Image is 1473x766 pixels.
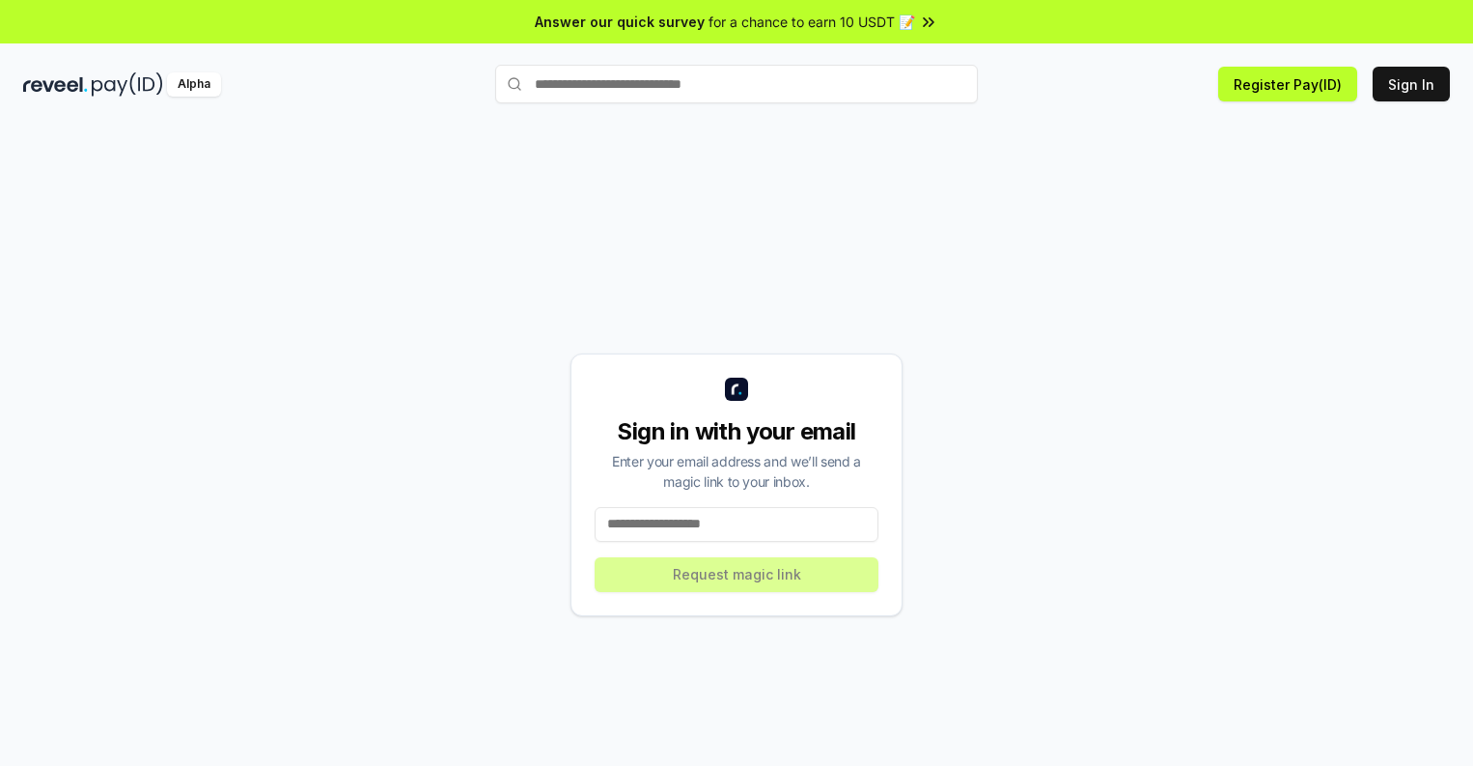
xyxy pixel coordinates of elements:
span: for a chance to earn 10 USDT 📝 [709,12,915,32]
button: Sign In [1373,67,1450,101]
img: reveel_dark [23,72,88,97]
div: Enter your email address and we’ll send a magic link to your inbox. [595,451,878,492]
div: Alpha [167,72,221,97]
div: Sign in with your email [595,416,878,447]
img: pay_id [92,72,163,97]
span: Answer our quick survey [535,12,705,32]
img: logo_small [725,378,748,401]
button: Register Pay(ID) [1218,67,1357,101]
